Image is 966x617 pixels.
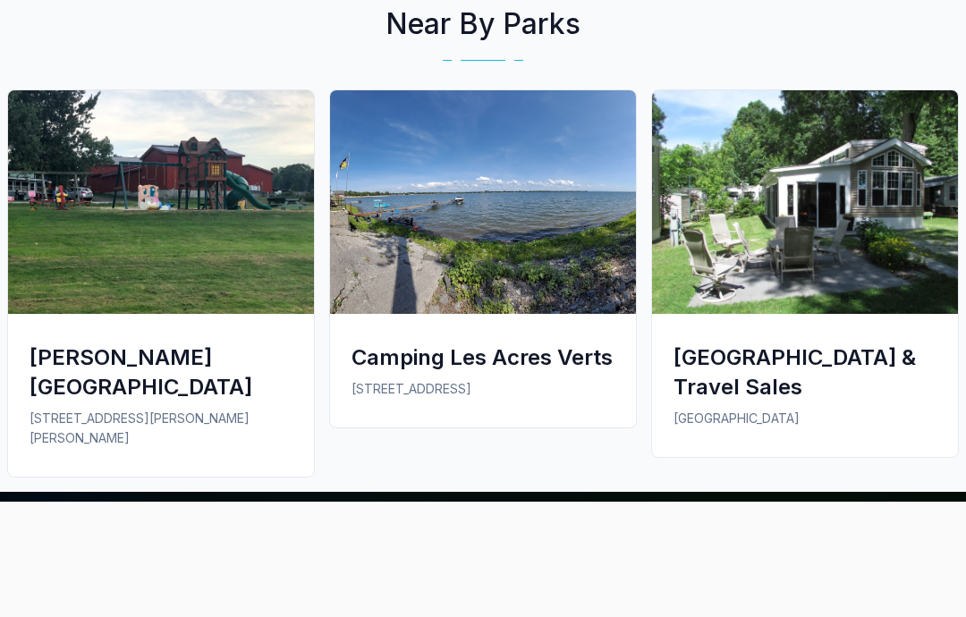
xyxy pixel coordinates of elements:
p: [GEOGRAPHIC_DATA] [674,410,936,429]
img: Alburgh RV Resort & Travel Sales [652,91,958,315]
div: Camping Les Acres Verts [352,343,614,373]
iframe: Advertisement [34,502,933,613]
button: 2 [487,497,505,515]
p: [STREET_ADDRESS][PERSON_NAME][PERSON_NAME] [30,410,292,449]
img: Campbell’s Bay Campground [8,91,314,315]
a: Camping Les Acres VertsCamping Les Acres Verts[STREET_ADDRESS] [322,90,644,444]
img: Camping Les Acres Verts [330,91,636,315]
button: 1 [461,497,479,515]
div: [GEOGRAPHIC_DATA] & Travel Sales [674,343,936,402]
a: Alburgh RV Resort & Travel Sales[GEOGRAPHIC_DATA] & Travel Sales[GEOGRAPHIC_DATA] [644,90,966,473]
div: [PERSON_NAME][GEOGRAPHIC_DATA] [30,343,292,402]
p: [STREET_ADDRESS] [352,380,614,400]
